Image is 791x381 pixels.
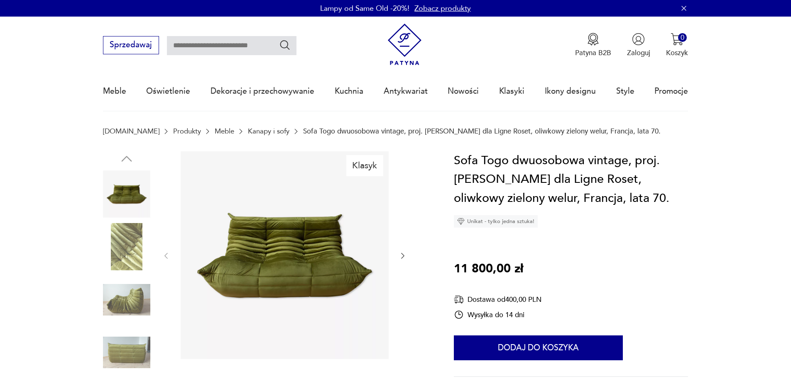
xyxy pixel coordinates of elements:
img: Zdjęcie produktu Sofa Togo dwuosobowa vintage, proj. M. Ducaroy dla Ligne Roset, oliwkowy zielony... [103,223,150,270]
button: Dodaj do koszyka [454,335,623,360]
img: Zdjęcie produktu Sofa Togo dwuosobowa vintage, proj. M. Ducaroy dla Ligne Roset, oliwkowy zielony... [103,170,150,218]
div: 0 [678,33,687,42]
button: Sprzedawaj [103,36,159,54]
img: Patyna - sklep z meblami i dekoracjami vintage [384,24,426,66]
a: Kanapy i sofy [248,127,289,135]
a: Meble [103,72,126,110]
img: Zdjęcie produktu Sofa Togo dwuosobowa vintage, proj. M. Ducaroy dla Ligne Roset, oliwkowy zielony... [181,151,389,359]
p: Sofa Togo dwuosobowa vintage, proj. [PERSON_NAME] dla Ligne Roset, oliwkowy zielony welur, Francj... [303,127,661,135]
a: Ikony designu [545,72,596,110]
p: Patyna B2B [575,48,611,58]
a: Promocje [654,72,688,110]
a: Zobacz produkty [414,3,471,14]
img: Ikona diamentu [457,218,465,225]
a: Antykwariat [384,72,428,110]
img: Ikona medalu [587,33,600,46]
a: Ikona medaluPatyna B2B [575,33,611,58]
a: Klasyki [499,72,524,110]
img: Zdjęcie produktu Sofa Togo dwuosobowa vintage, proj. M. Ducaroy dla Ligne Roset, oliwkowy zielony... [103,329,150,376]
button: Patyna B2B [575,33,611,58]
a: Kuchnia [335,72,363,110]
a: Style [616,72,634,110]
p: Zaloguj [627,48,650,58]
img: Ikona koszyka [671,33,683,46]
a: Sprzedawaj [103,42,159,49]
h1: Sofa Togo dwuosobowa vintage, proj. [PERSON_NAME] dla Ligne Roset, oliwkowy zielony welur, Francj... [454,151,688,208]
button: 0Koszyk [666,33,688,58]
a: Dekoracje i przechowywanie [211,72,314,110]
img: Ikona dostawy [454,294,464,305]
img: Zdjęcie produktu Sofa Togo dwuosobowa vintage, proj. M. Ducaroy dla Ligne Roset, oliwkowy zielony... [103,276,150,323]
button: Zaloguj [627,33,650,58]
img: Ikonka użytkownika [632,33,645,46]
a: [DOMAIN_NAME] [103,127,159,135]
a: Nowości [448,72,479,110]
p: 11 800,00 zł [454,260,523,279]
p: Lampy od Same Old -20%! [320,3,409,14]
div: Klasyk [346,155,383,176]
p: Koszyk [666,48,688,58]
a: Produkty [173,127,201,135]
div: Unikat - tylko jedna sztuka! [454,215,538,228]
div: Dostawa od 400,00 PLN [454,294,541,305]
button: Szukaj [279,39,291,51]
a: Oświetlenie [146,72,190,110]
a: Meble [215,127,234,135]
div: Wysyłka do 14 dni [454,310,541,320]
